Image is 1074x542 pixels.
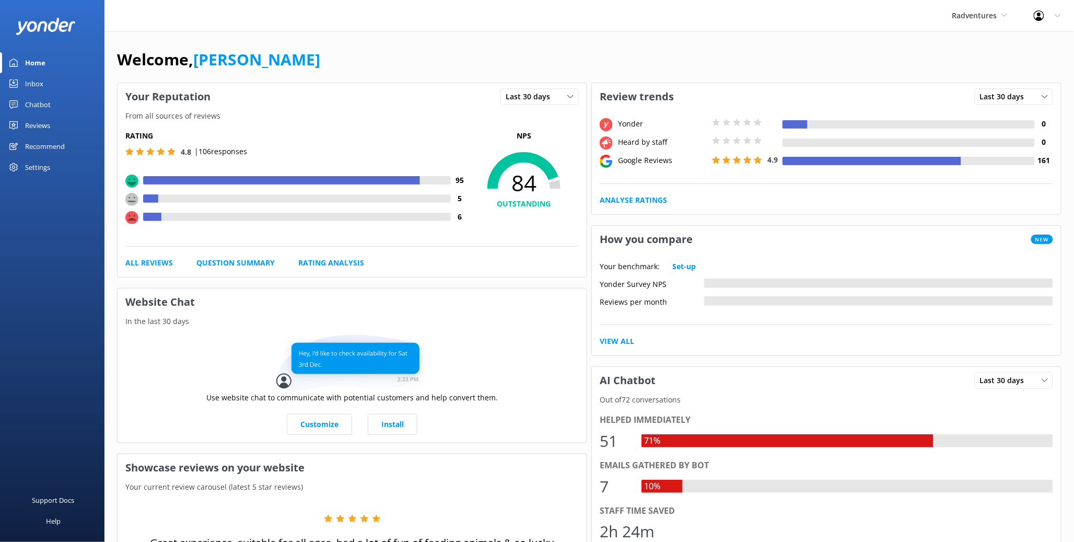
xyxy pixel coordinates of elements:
p: Out of 72 conversations [592,394,1061,406]
span: Last 30 days [506,91,556,102]
div: Google Reviews [615,155,709,166]
h5: Rating [125,130,469,142]
div: Reviews [25,115,50,136]
h3: How you compare [592,226,701,253]
h3: Website Chat [118,289,587,316]
div: 51 [600,429,631,454]
span: New [1031,235,1053,244]
div: Heard by staff [615,136,709,148]
h4: 0 [1035,136,1053,148]
a: Rating Analysis [298,257,364,269]
div: Help [46,511,61,532]
a: All Reviews [125,257,173,269]
p: NPS [469,130,579,142]
span: Last 30 days [980,375,1031,386]
h3: Your Reputation [118,83,218,110]
div: Home [25,52,45,73]
p: From all sources of reviews [118,110,587,122]
div: Helped immediately [600,413,1053,427]
a: [PERSON_NAME] [193,49,320,70]
div: Recommend [25,136,65,157]
p: Your current review carousel (latest 5 star reviews) [118,481,587,493]
a: Install [368,414,417,435]
div: Inbox [25,73,43,94]
div: Support Docs [32,490,75,511]
img: yonder-white-logo.png [16,18,76,35]
div: Chatbot [25,94,51,115]
h4: 0 [1035,118,1053,130]
div: 71% [641,434,663,448]
div: Emails gathered by bot [600,459,1053,472]
img: conversation... [276,335,428,392]
a: Question Summary [196,257,275,269]
div: Reviews per month [600,296,704,306]
h3: Review trends [592,83,682,110]
h4: 161 [1035,155,1053,166]
p: In the last 30 days [118,316,587,327]
h3: AI Chatbot [592,367,663,394]
span: 4.8 [181,147,191,157]
span: Last 30 days [980,91,1031,102]
p: | 106 responses [194,146,247,157]
h4: 5 [451,193,469,204]
h4: OUTSTANDING [469,198,579,210]
span: 84 [469,170,579,196]
h4: 95 [451,175,469,186]
div: Yonder Survey NPS [600,279,704,288]
div: 7 [600,474,631,499]
div: Yonder [615,118,709,130]
div: Staff time saved [600,504,1053,518]
h1: Welcome, [117,47,320,72]
span: 4.9 [767,155,778,165]
h3: Showcase reviews on your website [118,454,587,481]
p: Use website chat to communicate with potential customers and help convert them. [206,392,498,403]
a: Analyse Ratings [600,194,667,206]
div: 10% [641,480,663,493]
a: Set-up [672,261,696,272]
span: Radventures [952,10,997,20]
h4: 6 [451,211,469,223]
p: Your benchmark: [600,261,660,272]
div: Settings [25,157,50,178]
a: View All [600,336,634,347]
a: Customize [287,414,352,435]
